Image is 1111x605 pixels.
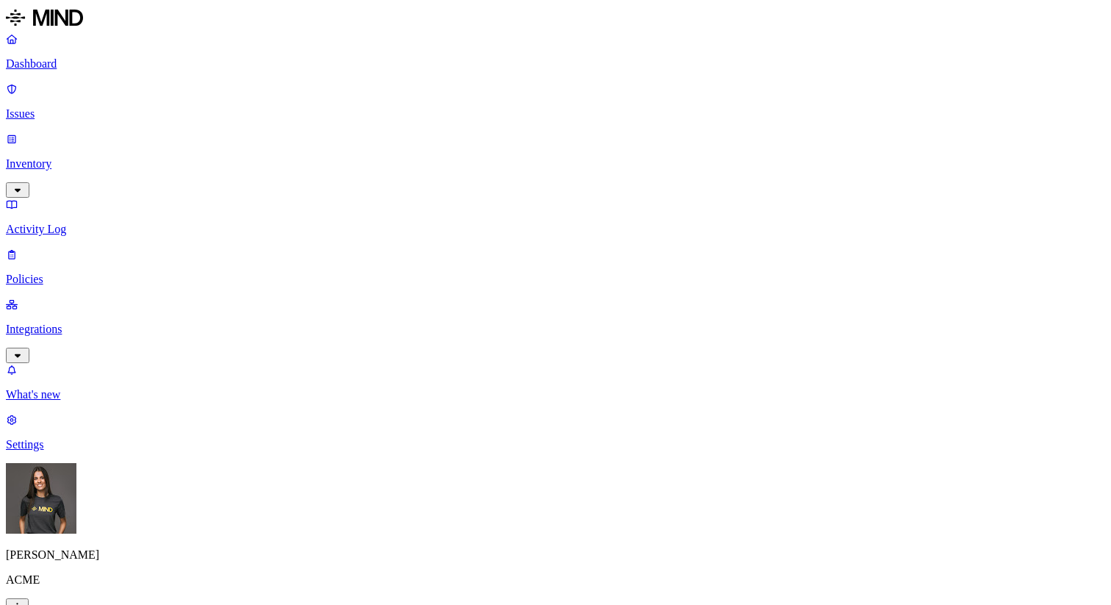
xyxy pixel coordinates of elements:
p: Policies [6,273,1105,286]
p: Dashboard [6,57,1105,71]
p: Integrations [6,323,1105,336]
p: Activity Log [6,223,1105,236]
a: What's new [6,363,1105,401]
a: Dashboard [6,32,1105,71]
p: What's new [6,388,1105,401]
a: Activity Log [6,198,1105,236]
p: Issues [6,107,1105,121]
a: Policies [6,248,1105,286]
p: Settings [6,438,1105,451]
p: ACME [6,573,1105,587]
img: MIND [6,6,83,29]
a: Issues [6,82,1105,121]
img: Gal Cohen [6,463,76,534]
a: Inventory [6,132,1105,196]
a: Integrations [6,298,1105,361]
a: MIND [6,6,1105,32]
a: Settings [6,413,1105,451]
p: Inventory [6,157,1105,171]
